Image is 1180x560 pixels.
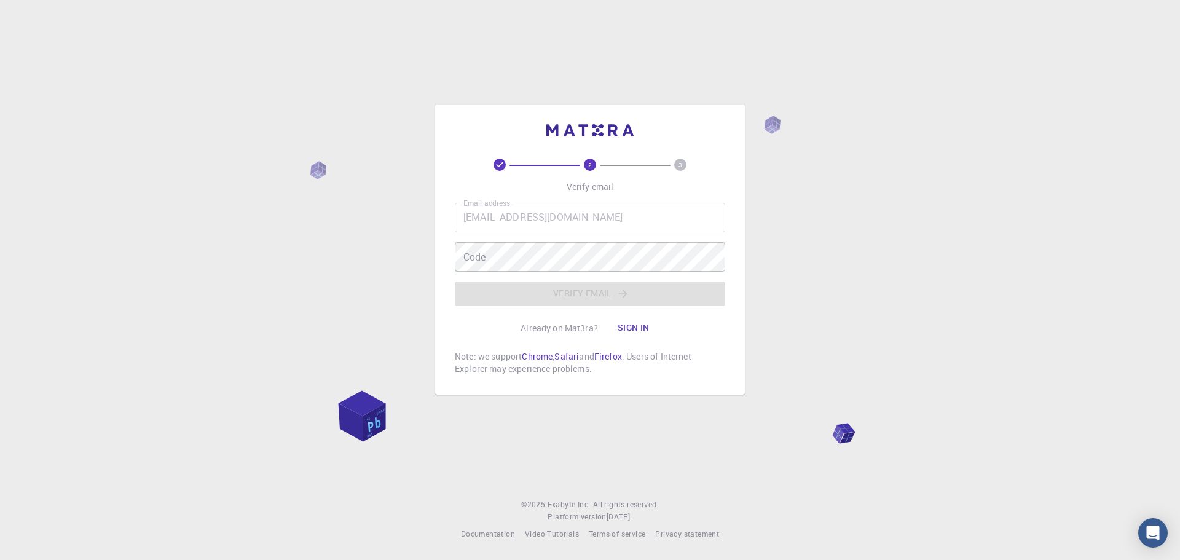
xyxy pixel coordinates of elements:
a: Safari [554,350,579,362]
text: 3 [678,160,682,169]
span: © 2025 [521,499,547,511]
span: Terms of service [589,529,645,538]
a: [DATE]. [607,511,632,523]
a: Firefox [594,350,622,362]
span: Documentation [461,529,515,538]
a: Chrome [522,350,553,362]
span: Video Tutorials [525,529,579,538]
text: 2 [588,160,592,169]
span: Platform version [548,511,606,523]
p: Verify email [567,181,614,193]
a: Video Tutorials [525,528,579,540]
a: Terms of service [589,528,645,540]
label: Email address [463,198,510,208]
a: Privacy statement [655,528,719,540]
button: Sign in [608,316,659,341]
span: [DATE] . [607,511,632,521]
div: Open Intercom Messenger [1138,518,1168,548]
p: Already on Mat3ra? [521,322,598,334]
p: Note: we support , and . Users of Internet Explorer may experience problems. [455,350,725,375]
a: Documentation [461,528,515,540]
span: All rights reserved. [593,499,659,511]
span: Exabyte Inc. [548,499,591,509]
span: Privacy statement [655,529,719,538]
a: Exabyte Inc. [548,499,591,511]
